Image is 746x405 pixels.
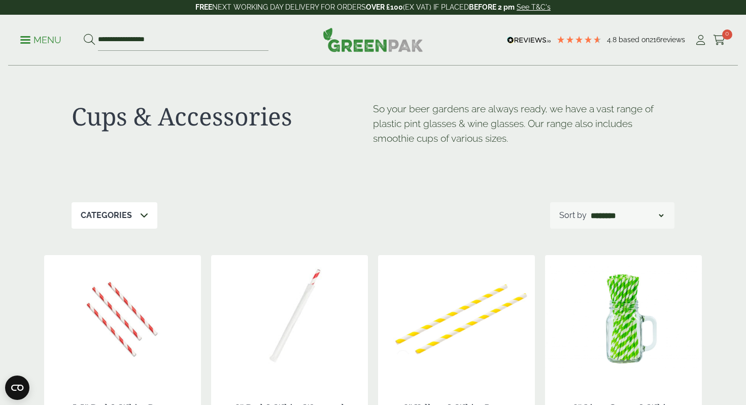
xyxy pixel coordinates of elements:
[650,36,660,44] span: 216
[660,36,685,44] span: reviews
[507,37,551,44] img: REVIEWS.io
[545,255,702,382] img: 8
[559,209,587,222] p: Sort by
[72,102,373,131] h1: Cups & Accessories
[517,3,551,11] a: See T&C's
[5,376,29,400] button: Open CMP widget
[607,36,619,44] span: 4.8
[378,255,535,382] img: 2920015BGA 8inch Yellow and White Striped Paper Straw 6mm
[619,36,650,44] span: Based on
[81,209,132,222] p: Categories
[694,35,707,45] i: My Account
[323,27,423,52] img: GreenPak Supplies
[722,29,732,40] span: 0
[20,34,61,44] a: Menu
[20,34,61,46] p: Menu
[211,255,368,382] img: 2920015BHA 8inch Red & White Wrapped Paper Straws 6mm
[556,35,602,44] div: 4.79 Stars
[373,102,674,145] p: So your beer gardens are always ready, we have a vast range of plastic pint glasses & wine glasse...
[713,33,726,48] a: 0
[44,255,201,382] img: 10210.04-High Red White Sip - Copy
[366,3,403,11] strong: OVER £100
[195,3,212,11] strong: FREE
[589,209,666,222] select: Shop order
[469,3,515,11] strong: BEFORE 2 pm
[713,35,726,45] i: Cart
